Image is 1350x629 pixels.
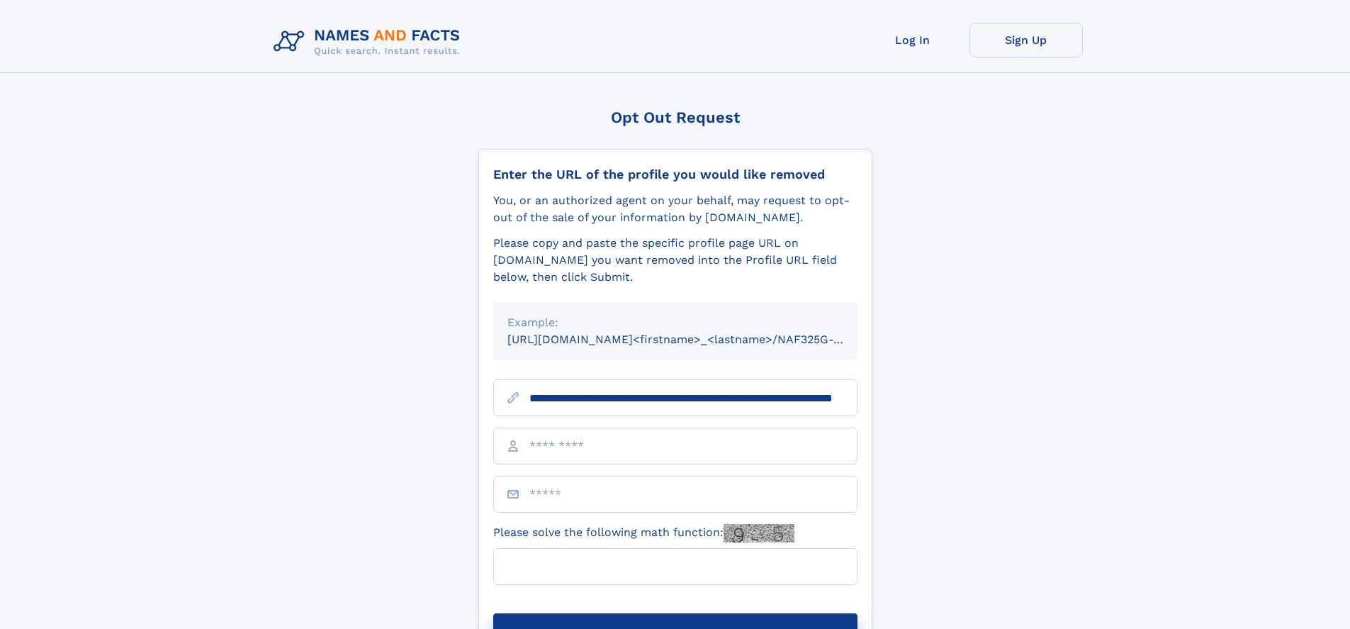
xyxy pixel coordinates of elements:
img: Logo Names and Facts [268,23,472,61]
small: [URL][DOMAIN_NAME]<firstname>_<lastname>/NAF325G-xxxxxxxx [507,333,884,346]
label: Please solve the following math function: [493,524,794,542]
div: You, or an authorized agent on your behalf, may request to opt-out of the sale of your informatio... [493,192,857,226]
div: Example: [507,314,843,331]
div: Please copy and paste the specific profile page URL on [DOMAIN_NAME] you want removed into the Pr... [493,235,857,286]
a: Log In [856,23,969,57]
a: Sign Up [969,23,1083,57]
div: Enter the URL of the profile you would like removed [493,167,857,182]
div: Opt Out Request [478,108,872,126]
